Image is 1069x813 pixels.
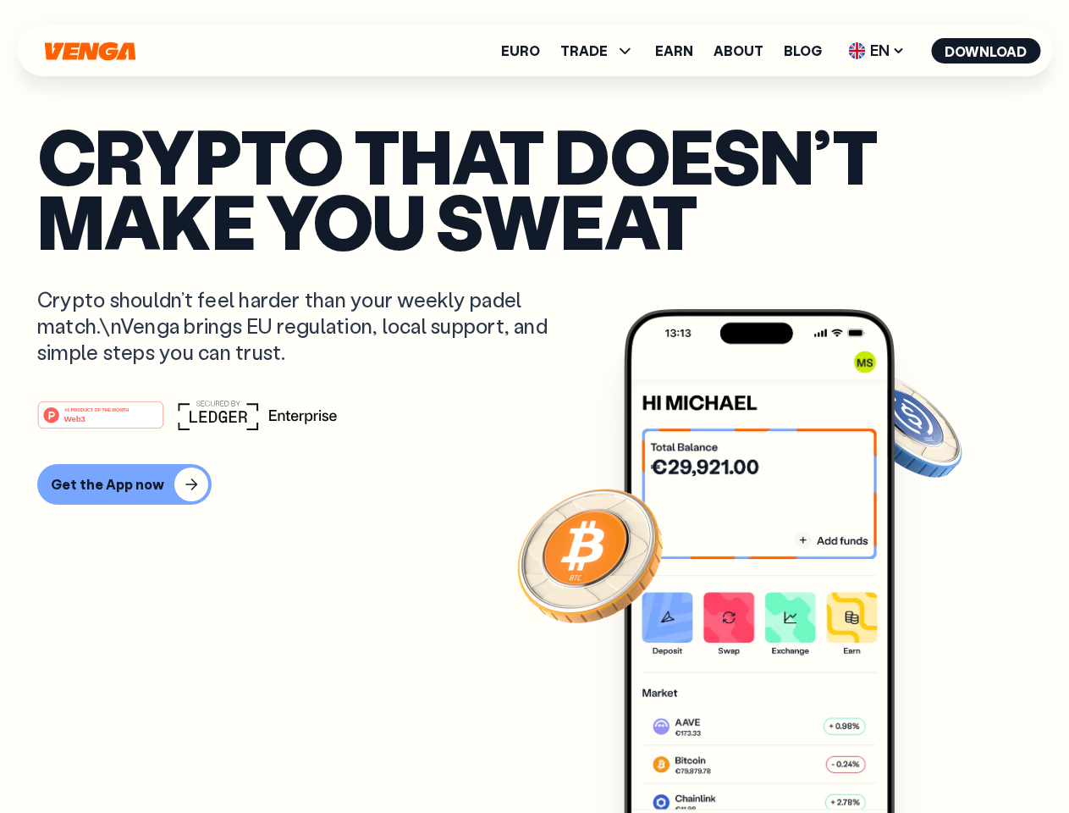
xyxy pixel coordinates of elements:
tspan: #1 PRODUCT OF THE MONTH [64,406,129,412]
a: #1 PRODUCT OF THE MONTHWeb3 [37,411,164,433]
span: EN [842,37,911,64]
a: Blog [784,44,822,58]
button: Get the App now [37,464,212,505]
a: About [714,44,763,58]
img: USDC coin [844,364,966,486]
span: TRADE [560,41,635,61]
button: Download [931,38,1040,64]
img: flag-uk [848,42,865,59]
a: Earn [655,44,693,58]
p: Crypto shouldn’t feel harder than your weekly padel match.\nVenga brings EU regulation, local sup... [37,286,572,366]
a: Euro [501,44,540,58]
span: TRADE [560,44,608,58]
img: Bitcoin [514,478,666,631]
tspan: Web3 [64,413,85,423]
p: Crypto that doesn’t make you sweat [37,123,1032,252]
div: Get the App now [51,476,164,493]
a: Get the App now [37,464,1032,505]
svg: Home [42,41,137,61]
